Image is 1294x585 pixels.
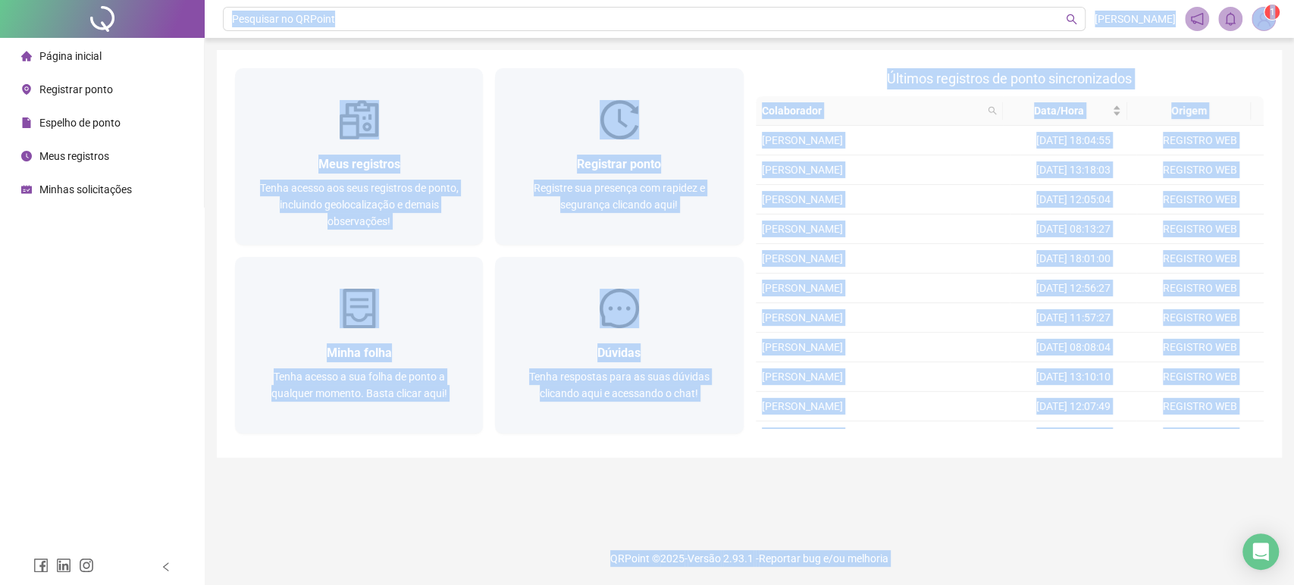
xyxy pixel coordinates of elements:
span: Últimos registros de ponto sincronizados [887,70,1132,86]
td: REGISTRO WEB [1136,303,1264,333]
span: [PERSON_NAME] [1095,11,1176,27]
span: Registrar ponto [577,157,661,171]
td: [DATE] 12:56:27 [1010,274,1137,303]
span: Espelho de ponto [39,117,121,129]
td: REGISTRO WEB [1136,392,1264,421]
span: Versão [688,552,721,565]
span: [PERSON_NAME] [762,164,843,176]
span: Dúvidas [597,346,641,360]
span: clock-circle [21,151,32,161]
sup: Atualize o seu contato no menu Meus Dados [1264,5,1280,20]
span: Tenha acesso a sua folha de ponto a qualquer momento. Basta clicar aqui! [271,371,447,399]
td: REGISTRO WEB [1136,155,1264,185]
span: [PERSON_NAME] [762,193,843,205]
span: search [1066,14,1077,25]
span: [PERSON_NAME] [762,252,843,264]
span: Data/Hora [1009,102,1108,119]
span: schedule [21,184,32,195]
td: [DATE] 18:01:00 [1010,244,1137,274]
td: [DATE] 08:13:27 [1010,214,1137,244]
span: Colaborador [762,102,982,119]
td: [DATE] 13:18:03 [1010,155,1137,185]
span: search [988,106,997,115]
span: [PERSON_NAME] [762,311,843,324]
a: Meus registrosTenha acesso aos seus registros de ponto, incluindo geolocalização e demais observa... [235,68,483,245]
a: Registrar pontoRegistre sua presença com rapidez e segurança clicando aqui! [495,68,743,245]
td: REGISTRO WEB [1136,244,1264,274]
td: [DATE] 08:08:04 [1010,333,1137,362]
th: Data/Hora [1003,96,1126,126]
td: [DATE] 11:57:27 [1010,303,1137,333]
th: Origem [1127,96,1251,126]
td: [DATE] 08:11:07 [1010,421,1137,451]
span: [PERSON_NAME] [762,371,843,383]
span: [PERSON_NAME] [762,223,843,235]
td: REGISTRO WEB [1136,185,1264,214]
td: [DATE] 13:10:10 [1010,362,1137,392]
td: REGISTRO WEB [1136,126,1264,155]
span: Tenha acesso aos seus registros de ponto, incluindo geolocalização e demais observações! [260,182,459,227]
span: [PERSON_NAME] [762,134,843,146]
span: Minha folha [327,346,392,360]
footer: QRPoint © 2025 - 2.93.1 - [205,532,1294,585]
span: instagram [79,558,94,573]
span: notification [1190,12,1204,26]
span: [PERSON_NAME] [762,341,843,353]
td: [DATE] 12:05:04 [1010,185,1137,214]
span: Página inicial [39,50,102,62]
span: linkedin [56,558,71,573]
span: Minhas solicitações [39,183,132,196]
div: Open Intercom Messenger [1242,533,1279,570]
td: REGISTRO WEB [1136,333,1264,362]
span: [PERSON_NAME] [762,400,843,412]
a: Minha folhaTenha acesso a sua folha de ponto a qualquer momento. Basta clicar aqui! [235,257,483,433]
span: Tenha respostas para as suas dúvidas clicando aqui e acessando o chat! [529,371,710,399]
span: environment [21,84,32,95]
span: bell [1224,12,1237,26]
span: Meus registros [318,157,400,171]
td: [DATE] 18:04:55 [1010,126,1137,155]
span: Meus registros [39,150,109,162]
span: Registrar ponto [39,83,113,95]
span: 1 [1270,7,1275,17]
span: search [985,99,1000,122]
span: left [161,562,171,572]
span: Reportar bug e/ou melhoria [759,552,888,565]
span: facebook [33,558,49,573]
span: [PERSON_NAME] [762,282,843,294]
a: DúvidasTenha respostas para as suas dúvidas clicando aqui e acessando o chat! [495,257,743,433]
span: file [21,117,32,128]
span: home [21,51,32,61]
span: Registre sua presença com rapidez e segurança clicando aqui! [534,182,705,211]
td: [DATE] 12:07:49 [1010,392,1137,421]
td: REGISTRO WEB [1136,421,1264,451]
td: REGISTRO WEB [1136,214,1264,244]
td: REGISTRO WEB [1136,362,1264,392]
img: 94442 [1252,8,1275,30]
td: REGISTRO WEB [1136,274,1264,303]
